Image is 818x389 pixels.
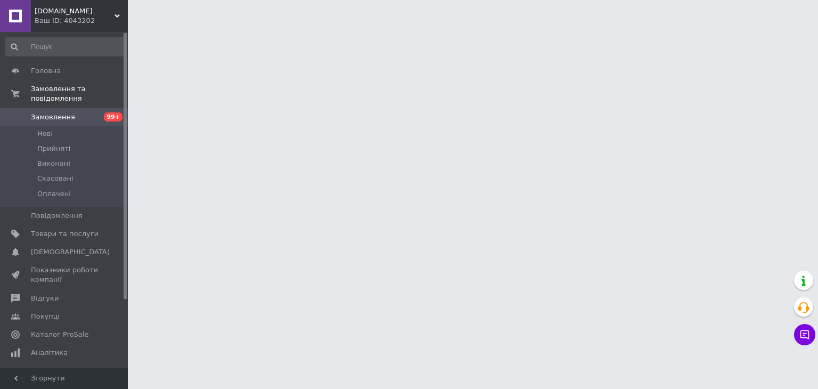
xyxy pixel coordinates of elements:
span: Замовлення та повідомлення [31,84,128,103]
span: Оплачені [37,189,71,199]
span: Управління сайтом [31,366,99,385]
span: Виконані [37,159,70,168]
span: Нові [37,129,53,139]
div: Ваш ID: 4043202 [35,16,128,26]
span: lifeshop.net [35,6,114,16]
span: Відгуки [31,294,59,303]
span: Повідомлення [31,211,83,221]
span: Прийняті [37,144,70,153]
span: Покупці [31,312,60,321]
span: Скасовані [37,174,73,183]
span: Аналітика [31,348,68,358]
span: Товари та послуги [31,229,99,239]
span: Каталог ProSale [31,330,88,339]
span: 99+ [104,112,122,121]
span: [DEMOGRAPHIC_DATA] [31,247,110,257]
input: Пошук [5,37,126,56]
span: Замовлення [31,112,75,122]
span: Показники роботи компанії [31,265,99,285]
span: Головна [31,66,61,76]
button: Чат з покупцем [794,324,815,345]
